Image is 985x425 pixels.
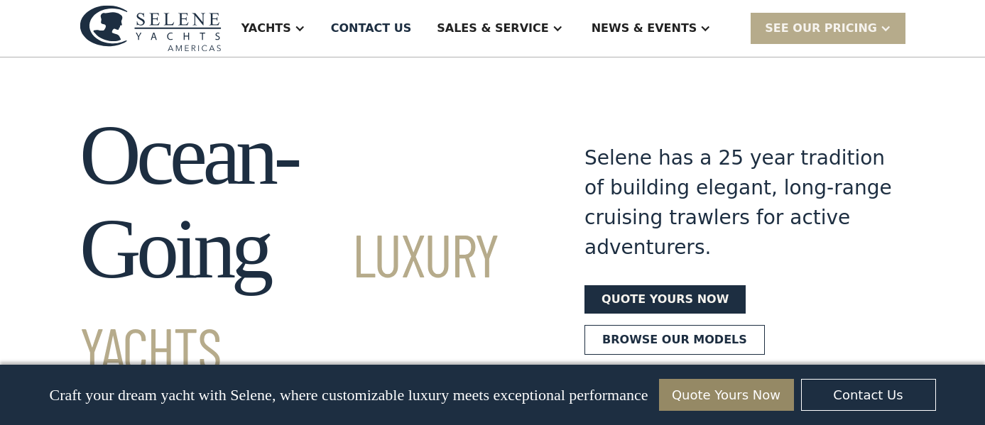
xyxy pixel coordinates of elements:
[80,109,533,390] h1: Ocean-Going
[80,218,499,383] span: Luxury Yachts
[49,386,648,404] p: Craft your dream yacht with Selene, where customizable luxury meets exceptional performance
[584,143,905,263] div: Selene has a 25 year tradition of building elegant, long-range cruising trawlers for active adven...
[331,20,412,37] div: Contact US
[437,20,548,37] div: Sales & Service
[801,379,936,411] a: Contact Us
[659,379,794,411] a: Quote Yours Now
[584,325,765,355] a: Browse our models
[765,20,877,37] div: SEE Our Pricing
[584,285,746,314] a: Quote yours now
[80,5,222,51] img: logo
[751,13,905,43] div: SEE Our Pricing
[241,20,291,37] div: Yachts
[592,20,697,37] div: News & EVENTS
